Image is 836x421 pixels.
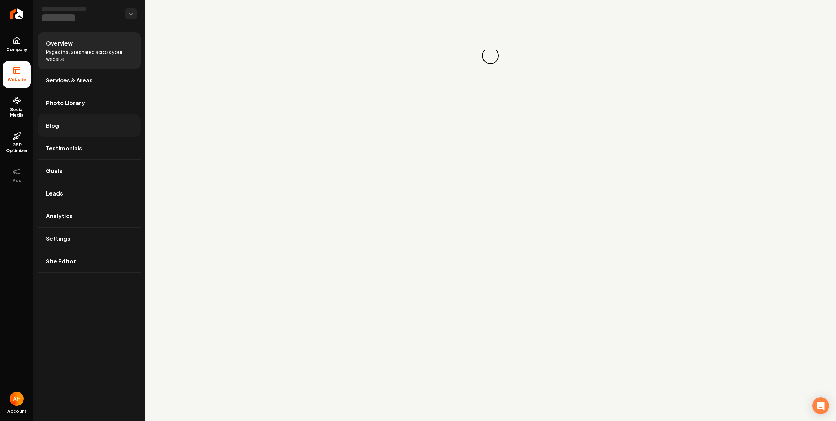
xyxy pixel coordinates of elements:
a: Social Media [3,91,31,124]
span: Ads [10,178,24,183]
button: Ads [3,162,31,189]
span: Settings [46,235,70,243]
span: Website [5,77,29,82]
span: Company [3,47,30,53]
span: Testimonials [46,144,82,152]
span: Account [7,408,26,414]
a: Company [3,31,31,58]
span: Goals [46,167,62,175]
img: Anthony Hurgoi [10,392,24,406]
div: Open Intercom Messenger [812,397,829,414]
span: Leads [46,189,63,198]
span: Site Editor [46,257,76,265]
a: Photo Library [38,92,141,114]
img: Rebolt Logo [10,8,23,19]
a: Site Editor [38,250,141,272]
a: Settings [38,228,141,250]
span: Pages that are shared across your website. [46,48,132,62]
span: Blog [46,121,59,130]
a: GBP Optimizer [3,126,31,159]
span: Analytics [46,212,72,220]
a: Blog [38,114,141,137]
a: Leads [38,182,141,205]
a: Analytics [38,205,141,227]
button: Open user button [10,392,24,406]
span: Social Media [3,107,31,118]
a: Goals [38,160,141,182]
span: Photo Library [46,99,85,107]
a: Services & Areas [38,69,141,92]
span: Overview [46,39,73,48]
div: Loading [481,47,500,65]
a: Testimonials [38,137,141,159]
span: Services & Areas [46,76,93,85]
span: GBP Optimizer [3,142,31,153]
